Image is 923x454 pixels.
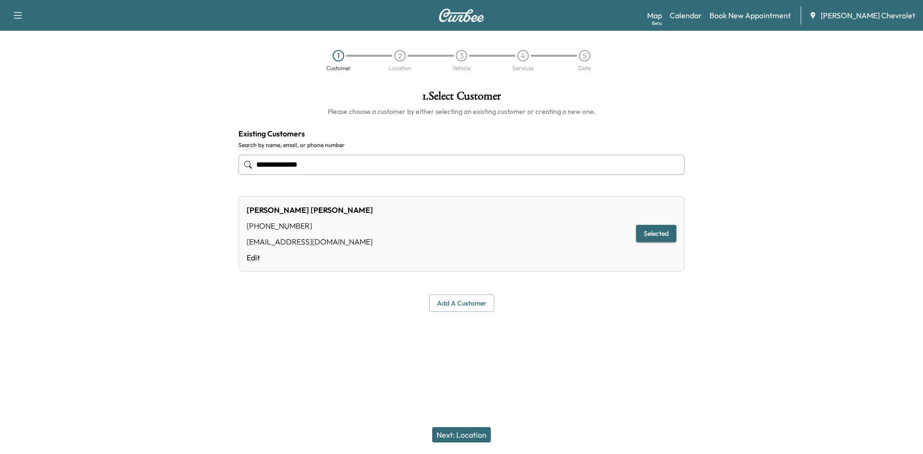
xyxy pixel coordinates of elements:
h6: Please choose a customer by either selecting an existing customer or creating a new one. [238,107,685,116]
div: Date [578,65,591,71]
div: Services [512,65,534,71]
a: Edit [247,252,373,263]
div: Beta [652,20,662,27]
button: Next: Location [432,427,491,442]
div: Vehicle [452,65,471,71]
div: 3 [456,50,467,61]
a: Calendar [670,10,702,21]
div: [EMAIL_ADDRESS][DOMAIN_NAME] [247,236,373,247]
div: [PERSON_NAME] [PERSON_NAME] [247,204,373,216]
div: [PHONE_NUMBER] [247,220,373,232]
a: MapBeta [647,10,662,21]
div: Customer [326,65,351,71]
h1: 1 . Select Customer [238,90,685,107]
div: 5 [579,50,590,61]
div: 2 [394,50,406,61]
label: Search by name, email, or phone number [238,141,685,149]
h4: Existing Customers [238,128,685,139]
a: Book New Appointment [710,10,791,21]
div: 1 [333,50,344,61]
button: Add a customer [429,294,494,312]
img: Curbee Logo [438,9,485,22]
div: Location [388,65,412,71]
span: [PERSON_NAME] Chevrolet [821,10,915,21]
button: Selected [636,225,676,243]
div: 4 [517,50,529,61]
